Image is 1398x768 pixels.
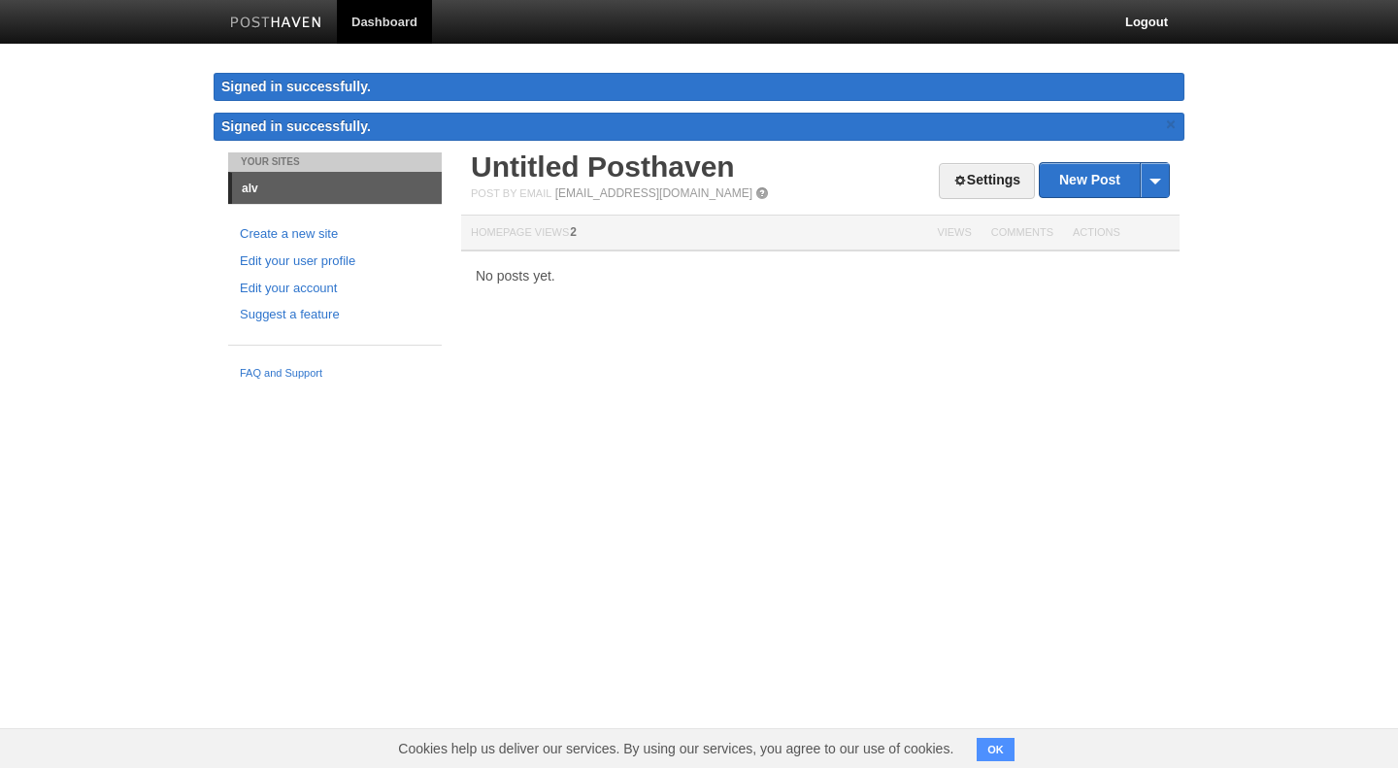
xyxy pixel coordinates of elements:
a: Edit your user profile [240,251,430,272]
a: Suggest a feature [240,305,430,325]
img: Posthaven-bar [230,17,322,31]
a: × [1162,113,1180,137]
span: Signed in successfully. [221,118,371,134]
a: alv [232,173,442,204]
a: Untitled Posthaven [471,150,735,183]
a: Settings [939,163,1035,199]
li: Your Sites [228,152,442,172]
span: Post by Email [471,187,551,199]
span: 2 [570,225,577,239]
span: Cookies help us deliver our services. By using our services, you agree to our use of cookies. [379,729,973,768]
button: OK [977,738,1015,761]
div: No posts yet. [461,269,1180,283]
th: Comments [982,216,1063,251]
th: Views [927,216,981,251]
th: Actions [1063,216,1180,251]
a: FAQ and Support [240,365,430,383]
a: Edit your account [240,279,430,299]
div: Signed in successfully. [214,73,1184,101]
a: Create a new site [240,224,430,245]
a: New Post [1040,163,1169,197]
a: [EMAIL_ADDRESS][DOMAIN_NAME] [555,186,752,200]
th: Homepage Views [461,216,927,251]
